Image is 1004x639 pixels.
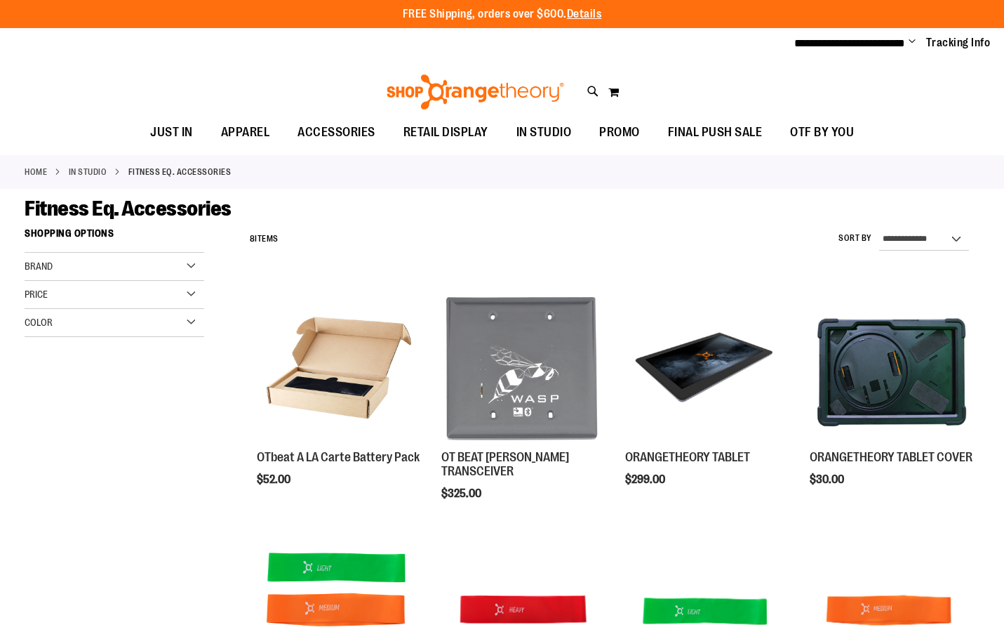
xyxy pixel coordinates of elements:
p: FREE Shipping, orders over $600. [403,6,602,22]
img: Product image for OT BEAT POE TRANSCEIVER [441,286,604,449]
a: JUST IN [136,117,207,149]
a: Tracking Info [926,35,991,51]
span: OTF BY YOU [790,117,854,148]
span: PROMO [599,117,640,148]
span: $52.00 [257,473,293,486]
a: APPAREL [207,117,284,149]
span: IN STUDIO [516,117,572,148]
a: RETAIL DISPLAY [389,117,502,149]
a: ACCESSORIES [283,117,389,149]
div: product [434,279,611,536]
h2: Items [250,228,279,250]
a: IN STUDIO [69,166,107,178]
a: Product image for OT BEAT POE TRANSCEIVER [441,286,604,451]
label: Sort By [838,232,872,244]
img: Product image for ORANGETHEORY TABLET COVER [810,286,972,449]
div: product [618,279,795,522]
span: Price [25,289,48,300]
span: ACCESSORIES [297,117,375,148]
a: ORANGETHEORY TABLET COVER [810,450,972,464]
a: Details [567,8,602,20]
a: Product image for OTbeat A LA Carte Battery Pack [257,286,420,451]
div: product [250,279,427,522]
div: product [803,279,979,522]
img: Product image for ORANGETHEORY TABLET [625,286,788,449]
span: 8 [250,234,255,244]
span: APPAREL [221,117,270,148]
button: Account menu [909,36,916,50]
span: $299.00 [625,473,667,486]
a: OTbeat A LA Carte Battery Pack [257,450,420,464]
span: JUST IN [150,117,193,148]
a: Product image for ORANGETHEORY TABLET COVER [810,286,972,451]
span: $30.00 [810,473,846,486]
span: Fitness Eq. Accessories [25,197,232,220]
img: Product image for OTbeat A LA Carte Battery Pack [257,286,420,449]
span: Color [25,317,53,328]
strong: Shopping Options [25,221,204,253]
span: RETAIL DISPLAY [403,117,488,148]
span: $325.00 [441,487,483,500]
a: OTF BY YOU [776,117,868,149]
a: Home [25,166,47,178]
a: ORANGETHEORY TABLET [625,450,750,464]
a: Product image for ORANGETHEORY TABLET [625,286,788,451]
strong: Fitness Eq. Accessories [128,166,232,178]
a: FINAL PUSH SALE [654,117,777,149]
span: Brand [25,261,53,272]
a: OT BEAT [PERSON_NAME] TRANSCEIVER [441,450,569,478]
span: FINAL PUSH SALE [668,117,763,148]
a: PROMO [585,117,654,149]
img: Shop Orangetheory [384,74,566,110]
a: IN STUDIO [502,117,586,148]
